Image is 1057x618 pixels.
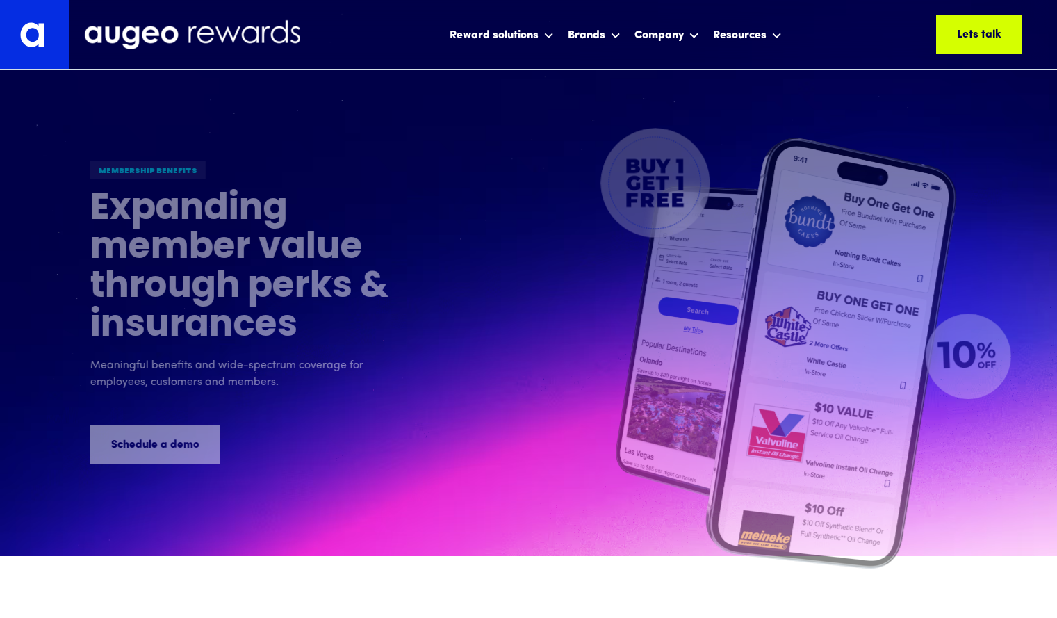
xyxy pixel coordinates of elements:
[936,15,1022,54] a: Lets talk
[568,27,605,44] div: Brands
[450,27,539,44] div: Reward solutions
[90,161,205,179] div: membership benefits
[634,27,684,44] div: Company
[713,27,767,44] div: Resources
[90,190,437,346] h1: Expanding member value through perks & insurances
[710,16,785,53] div: Resources
[446,16,557,53] div: Reward solutions
[90,425,220,464] a: Schedule a demo
[564,16,624,53] div: Brands
[90,357,409,391] p: Meaningful benefits and wide-spectrum coverage for employees, customers and members.
[631,16,703,53] div: Company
